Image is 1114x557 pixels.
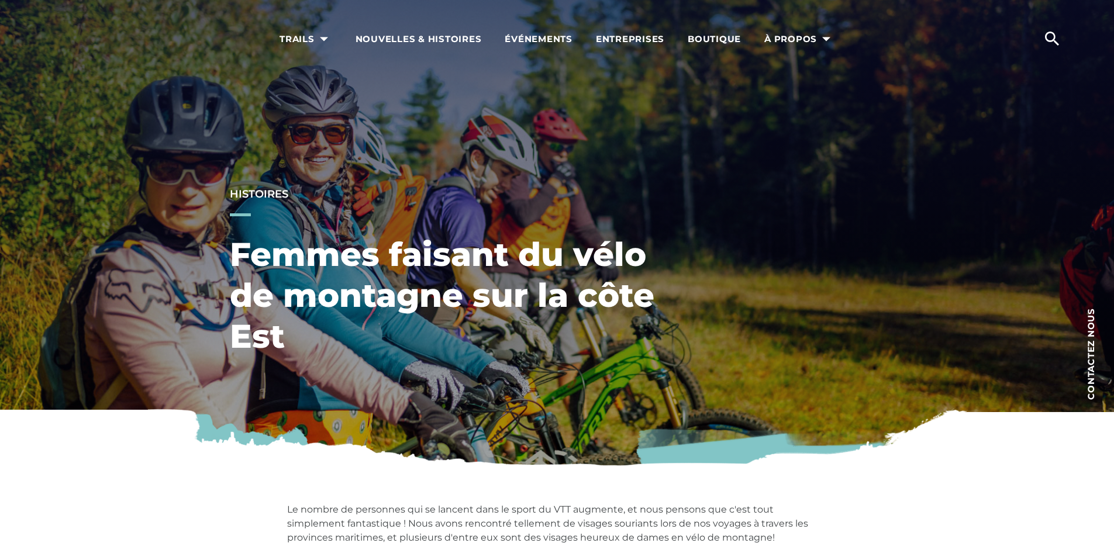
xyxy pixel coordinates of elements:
a: Histoires [230,188,288,200]
ion-icon: arrow dropdown [818,31,834,47]
span: Trails [280,33,332,45]
span: Nouvelles & Histoires [356,33,482,45]
span: À propos [764,33,834,45]
ion-icon: search [1043,29,1061,48]
p: Le nombre de personnes qui se lancent dans le sport du VTT augmente, et nous pensons que c'est to... [287,503,827,545]
h1: Femmes faisant du vélo de montagne sur la côte Est [230,234,663,357]
span: Événements [505,33,572,45]
a: Contactez nous [1067,304,1114,403]
span: Contactez nous [1087,308,1095,400]
span: Boutique [688,33,741,45]
span: Entreprises [596,33,664,45]
ion-icon: arrow dropdown [316,31,332,47]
